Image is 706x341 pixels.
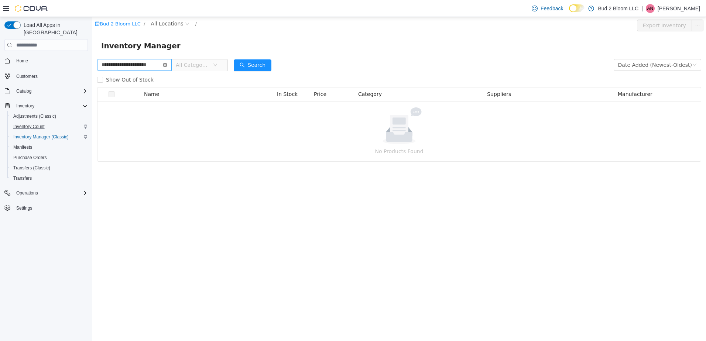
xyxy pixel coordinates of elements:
[10,163,53,172] a: Transfers (Classic)
[1,86,91,96] button: Catalog
[525,74,560,80] span: Manufacturer
[545,3,600,14] button: Export Inventory
[121,46,125,51] i: icon: down
[7,121,91,132] button: Inventory Count
[58,3,91,11] span: All Locations
[13,71,88,80] span: Customers
[598,4,638,13] p: Bud 2 Bloom LLC
[13,113,56,119] span: Adjustments (Classic)
[1,101,91,111] button: Inventory
[13,72,41,81] a: Customers
[10,122,88,131] span: Inventory Count
[83,44,117,52] span: All Categories
[10,122,48,131] a: Inventory Count
[16,88,31,94] span: Catalog
[7,132,91,142] button: Inventory Manager (Classic)
[658,4,700,13] p: [PERSON_NAME]
[13,101,37,110] button: Inventory
[13,56,31,65] a: Home
[646,4,655,13] div: Angel Nieves
[3,4,48,10] a: icon: shopBud 2 Bloom LLC
[10,143,88,152] span: Manifests
[647,4,654,13] span: AN
[529,1,566,16] a: Feedback
[13,87,88,96] span: Catalog
[10,143,35,152] a: Manifests
[15,5,48,12] img: Cova
[16,205,32,211] span: Settings
[185,74,205,80] span: In Stock
[7,152,91,163] button: Purchase Orders
[10,112,59,121] a: Adjustments (Classic)
[10,153,50,162] a: Purchase Orders
[16,58,28,64] span: Home
[10,132,72,141] a: Inventory Manager (Classic)
[1,203,91,213] button: Settings
[103,4,104,10] span: /
[13,204,35,213] a: Settings
[7,173,91,183] button: Transfers
[599,3,611,14] button: icon: ellipsis
[13,189,88,197] span: Operations
[266,74,289,80] span: Category
[13,124,45,130] span: Inventory Count
[10,163,88,172] span: Transfers (Classic)
[13,144,32,150] span: Manifests
[16,103,34,109] span: Inventory
[526,42,600,54] div: Date Added (Newest-Oldest)
[3,4,7,9] i: icon: shop
[600,46,604,51] i: icon: down
[13,165,50,171] span: Transfers (Classic)
[1,70,91,81] button: Customers
[93,5,97,9] i: icon: close-circle
[13,155,47,161] span: Purchase Orders
[10,174,35,183] a: Transfers
[10,112,88,121] span: Adjustments (Classic)
[13,87,34,96] button: Catalog
[7,111,91,121] button: Adjustments (Classic)
[222,74,234,80] span: Price
[11,60,64,66] span: Show Out of Stock
[1,55,91,66] button: Home
[13,203,88,213] span: Settings
[10,153,88,162] span: Purchase Orders
[13,175,32,181] span: Transfers
[13,56,88,65] span: Home
[14,130,600,138] p: No Products Found
[71,46,75,50] i: icon: close-circle
[4,52,88,232] nav: Complex example
[569,4,585,12] input: Dark Mode
[16,73,38,79] span: Customers
[7,163,91,173] button: Transfers (Classic)
[10,174,88,183] span: Transfers
[641,4,643,13] p: |
[13,134,69,140] span: Inventory Manager (Classic)
[541,5,563,12] span: Feedback
[10,132,88,141] span: Inventory Manager (Classic)
[9,23,93,35] span: Inventory Manager
[395,74,419,80] span: Suppliers
[141,42,179,54] button: icon: searchSearch
[51,4,53,10] span: /
[7,142,91,152] button: Manifests
[13,101,88,110] span: Inventory
[13,189,41,197] button: Operations
[21,21,88,36] span: Load All Apps in [GEOGRAPHIC_DATA]
[16,190,38,196] span: Operations
[1,188,91,198] button: Operations
[52,74,67,80] span: Name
